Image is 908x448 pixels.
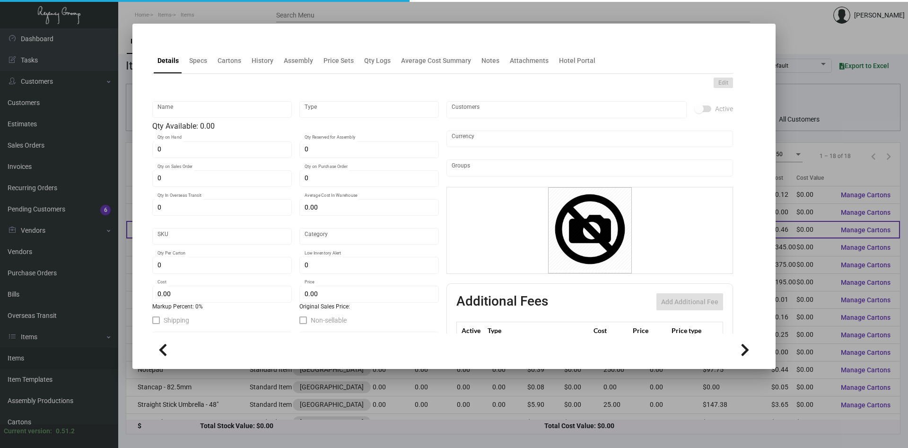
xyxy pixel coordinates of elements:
div: Qty Available: 0.00 [152,121,439,132]
span: Shipping [164,315,189,326]
h2: Additional Fees [456,293,548,310]
div: Current version: [4,426,52,436]
div: 0.51.2 [56,426,75,436]
th: Cost [591,322,630,339]
div: History [252,56,273,66]
span: Add Additional Fee [661,298,718,306]
th: Type [485,322,591,339]
span: Active [715,103,733,114]
div: Assembly [284,56,313,66]
div: Average Cost Summary [401,56,471,66]
div: Specs [189,56,207,66]
input: Add new.. [452,106,682,114]
div: Details [157,56,179,66]
div: Attachments [510,56,549,66]
button: Add Additional Fee [656,293,723,310]
div: Qty Logs [364,56,391,66]
div: Notes [481,56,499,66]
th: Active [457,322,486,339]
span: Edit [718,79,728,87]
div: Hotel Portal [559,56,595,66]
span: Non-sellable [311,315,347,326]
input: Add new.. [452,164,728,172]
div: Price Sets [323,56,354,66]
th: Price type [669,322,712,339]
div: Cartons [218,56,241,66]
button: Edit [714,78,733,88]
th: Price [630,322,669,339]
